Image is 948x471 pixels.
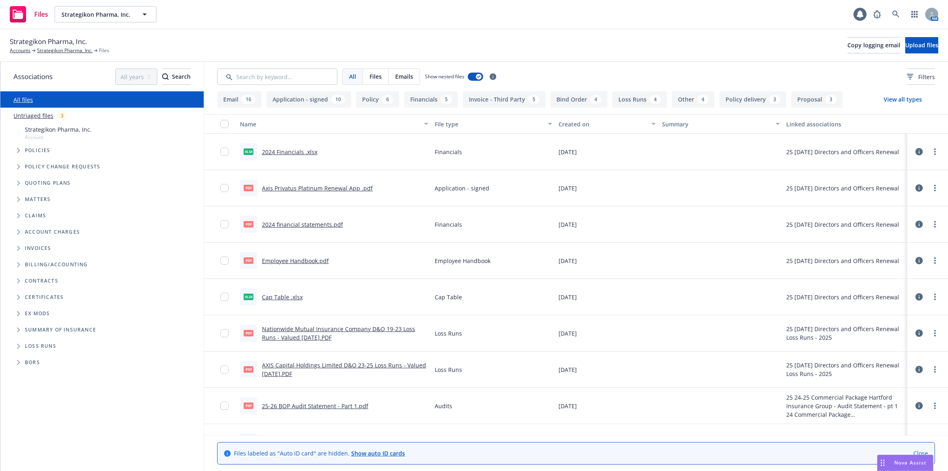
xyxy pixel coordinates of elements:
[697,95,708,104] div: 4
[25,148,51,153] span: Policies
[888,6,904,22] a: Search
[25,134,92,141] span: Account
[662,120,771,128] div: Summary
[57,111,68,120] div: 3
[435,365,462,374] span: Loss Runs
[220,120,229,128] input: Select all
[906,6,923,22] a: Switch app
[25,164,100,169] span: Policy change requests
[37,47,92,54] a: Strategikon Pharma, Inc.
[7,3,51,26] a: Files
[25,125,92,134] span: Strategikon Pharma, Inc.
[877,455,933,471] button: Nova Assist
[719,91,786,108] button: Policy delivery
[559,293,577,301] span: [DATE]
[25,246,51,251] span: Invoices
[220,148,229,156] input: Toggle Row Selected
[907,69,935,85] button: Filters
[244,221,253,227] span: pdf
[25,295,64,300] span: Certificates
[918,73,935,81] span: Filters
[791,91,842,108] button: Proposal
[431,114,556,134] button: File type
[435,184,489,192] span: Application - signed
[869,6,885,22] a: Report a Bug
[262,402,368,410] a: 25-26 BOP Audit Statement - Part 1.pdf
[435,402,452,410] span: Audits
[217,69,337,85] input: Search by keyword...
[555,114,659,134] button: Created on
[244,185,253,191] span: pdf
[559,365,577,374] span: [DATE]
[220,365,229,374] input: Toggle Row Selected
[262,434,408,450] a: Strategikon Pharma, Inc. - 24-25 PKG Audit Statement Delivered
[262,257,329,265] a: Employee Handbook.pdf
[930,219,940,229] a: more
[266,91,351,108] button: Application - signed
[34,11,48,18] span: Files
[528,95,539,104] div: 5
[878,455,888,471] div: Drag to move
[559,184,577,192] span: [DATE]
[435,329,462,338] span: Loss Runs
[220,293,229,301] input: Toggle Row Selected
[262,184,373,192] a: Axis Privatus Platinum Renewal App .pdf
[244,366,253,372] span: PDF
[435,257,490,265] span: Employee Handbook
[0,257,204,371] div: Folder Tree Example
[441,95,452,104] div: 5
[162,69,191,85] button: SearchSearch
[590,95,601,104] div: 4
[786,293,899,301] div: 25 [DATE] Directors and Officers Renewal
[237,114,431,134] button: Name
[786,184,899,192] div: 25 [DATE] Directors and Officers Renewal
[463,91,545,108] button: Invoice - Third Party
[99,47,109,54] span: Files
[244,402,253,409] span: pdf
[262,325,415,341] a: Nationwide Mutual Insurance Company D&O 19-23 Loss Runs - Valued [DATE].PDF
[930,147,940,157] a: more
[0,124,204,257] div: Tree Example
[786,220,899,229] div: 25 [DATE] Directors and Officers Renewal
[435,120,543,128] div: File type
[244,148,253,155] span: xlsx
[905,41,938,49] span: Upload files
[650,95,661,104] div: 4
[847,41,900,49] span: Copy logging email
[905,37,938,53] button: Upload files
[930,256,940,265] a: more
[786,410,904,419] div: 24 Commercial Package
[395,72,413,81] span: Emails
[435,148,462,156] span: Financials
[894,459,926,466] span: Nova Assist
[351,449,405,457] a: Show auto ID cards
[220,220,229,228] input: Toggle Row Selected
[25,262,88,267] span: Billing/Accounting
[10,47,31,54] a: Accounts
[871,91,935,108] button: View all types
[25,344,56,349] span: Loss Runs
[382,95,393,104] div: 6
[262,148,317,156] a: 2024 Financials .xlsx
[786,148,899,156] div: 25 [DATE] Directors and Officers Renewal
[930,292,940,302] a: more
[435,220,462,229] span: Financials
[242,95,255,104] div: 16
[559,120,647,128] div: Created on
[220,184,229,192] input: Toggle Row Selected
[162,73,169,80] svg: Search
[559,257,577,265] span: [DATE]
[220,402,229,410] input: Toggle Row Selected
[244,330,253,336] span: PDF
[786,120,904,128] div: Linked associations
[13,71,53,82] span: Associations
[349,72,356,81] span: All
[25,230,80,234] span: Account charges
[244,294,253,300] span: xlsx
[907,73,935,81] span: Filters
[786,369,899,378] div: Loss Runs - 2025
[25,213,46,218] span: Claims
[234,449,405,458] span: Files labeled as "Auto ID card" are hidden.
[559,402,577,410] span: [DATE]
[847,37,900,53] button: Copy logging email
